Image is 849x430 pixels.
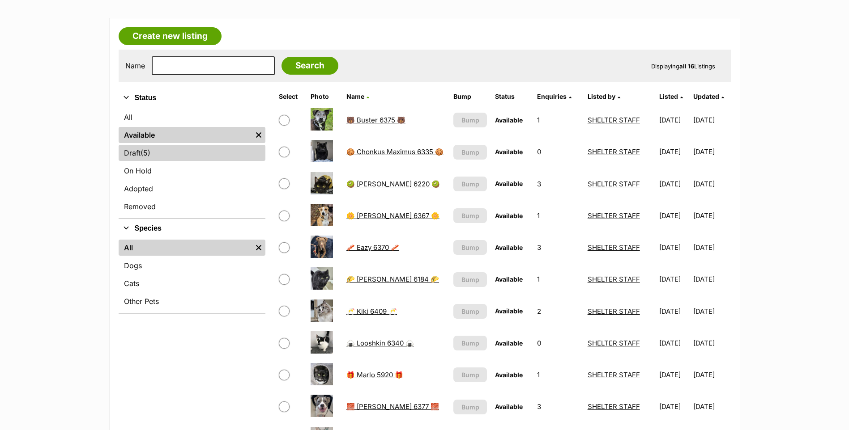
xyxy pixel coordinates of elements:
[119,198,265,215] a: Removed
[533,264,583,295] td: 1
[119,240,252,256] a: All
[119,275,265,291] a: Cats
[656,105,692,135] td: [DATE]
[659,93,683,100] a: Listed
[495,339,523,347] span: Available
[651,63,715,70] span: Displaying Listings
[533,391,583,422] td: 3
[461,148,479,157] span: Bump
[461,338,479,348] span: Bump
[693,105,730,135] td: [DATE]
[346,148,444,156] a: 🍪 Chonkus Maximus 6335 🍪
[495,371,523,379] span: Available
[588,211,640,220] a: SHELTER STAFF
[533,328,583,358] td: 0
[495,212,523,219] span: Available
[282,57,338,75] input: Search
[656,328,692,358] td: [DATE]
[693,296,730,327] td: [DATE]
[656,264,692,295] td: [DATE]
[119,293,265,309] a: Other Pets
[119,223,265,234] button: Species
[537,93,572,100] a: Enquiries
[453,240,486,255] button: Bump
[533,296,583,327] td: 2
[588,93,620,100] a: Listed by
[495,180,523,187] span: Available
[346,339,414,347] a: 🍙 Looshkin 6340 🍙
[275,89,306,104] th: Select
[495,275,523,283] span: Available
[461,243,479,252] span: Bump
[461,179,479,189] span: Bump
[693,264,730,295] td: [DATE]
[693,93,724,100] a: Updated
[461,402,479,412] span: Bump
[656,391,692,422] td: [DATE]
[346,243,399,252] a: 🥓 Eazy 6370 🥓
[533,232,583,263] td: 3
[119,92,265,104] button: Status
[461,275,479,284] span: Bump
[453,336,486,350] button: Bump
[588,371,640,379] a: SHELTER STAFF
[679,63,694,70] strong: all 16
[252,240,265,256] a: Remove filter
[588,116,640,124] a: SHELTER STAFF
[588,339,640,347] a: SHELTER STAFF
[533,200,583,231] td: 1
[656,359,692,390] td: [DATE]
[656,169,692,199] td: [DATE]
[453,272,486,287] button: Bump
[693,93,719,100] span: Updated
[119,238,265,313] div: Species
[461,307,479,316] span: Bump
[537,93,567,100] span: translation missing: en.admin.listings.index.attributes.enquiries
[346,93,364,100] span: Name
[693,169,730,199] td: [DATE]
[119,181,265,197] a: Adopted
[693,391,730,422] td: [DATE]
[119,163,265,179] a: On Hold
[119,127,252,143] a: Available
[461,370,479,379] span: Bump
[453,177,486,191] button: Bump
[495,148,523,156] span: Available
[346,307,397,316] a: 🥂 Kiki 6409 🥂
[588,402,640,411] a: SHELTER STAFF
[453,145,486,160] button: Bump
[119,109,265,125] a: All
[495,244,523,251] span: Available
[346,371,403,379] a: 🎁 Marlo 5920 🎁
[453,304,486,319] button: Bump
[588,275,640,283] a: SHELTER STAFF
[491,89,533,104] th: Status
[659,93,678,100] span: Listed
[533,105,583,135] td: 1
[693,136,730,167] td: [DATE]
[588,243,640,252] a: SHELTER STAFF
[453,400,486,414] button: Bump
[119,145,265,161] a: Draft
[453,208,486,223] button: Bump
[588,307,640,316] a: SHELTER STAFF
[461,211,479,220] span: Bump
[533,359,583,390] td: 1
[533,169,583,199] td: 3
[346,211,439,220] a: 🌼 [PERSON_NAME] 6367 🌼
[693,359,730,390] td: [DATE]
[119,107,265,218] div: Status
[656,136,692,167] td: [DATE]
[453,113,486,127] button: Bump
[252,127,265,143] a: Remove filter
[453,367,486,382] button: Bump
[450,89,490,104] th: Bump
[588,93,615,100] span: Listed by
[346,402,439,411] a: 🧱 [PERSON_NAME] 6377 🧱
[346,275,439,283] a: 🌮 [PERSON_NAME] 6184 🌮
[495,403,523,410] span: Available
[533,136,583,167] td: 0
[307,89,342,104] th: Photo
[693,200,730,231] td: [DATE]
[141,148,150,158] span: (5)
